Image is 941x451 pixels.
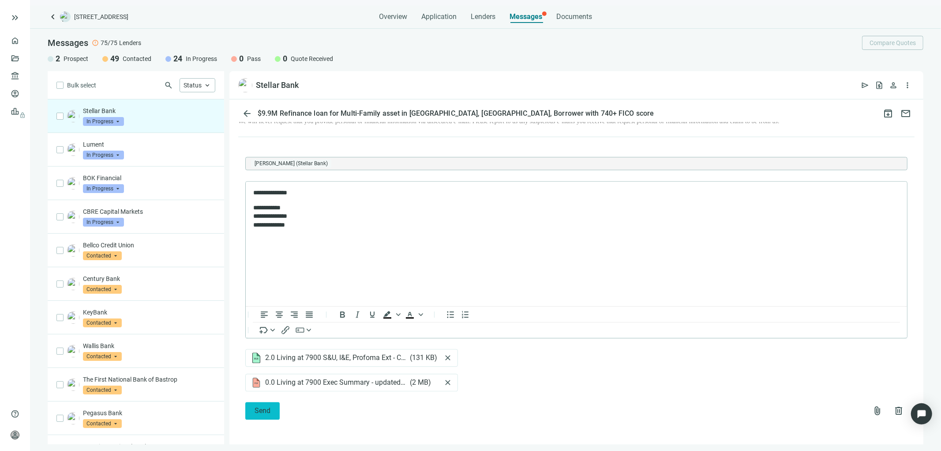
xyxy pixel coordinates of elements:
[911,403,932,424] div: Open Intercom Messenger
[858,78,872,92] button: send
[245,402,280,420] button: Send
[287,309,302,319] button: Align right
[402,309,424,320] div: Text color Black
[861,81,870,90] span: send
[83,218,124,227] span: In Progress
[879,105,897,122] button: archive
[903,81,912,90] span: more_vert
[886,78,900,92] button: person
[184,82,202,89] span: Status
[173,53,182,64] span: 24
[239,53,244,64] span: 0
[11,431,19,440] span: person
[83,106,215,115] p: Stellar Bank
[83,174,215,182] p: BOK Financial
[251,159,331,168] span: Brandi Arredondo (Stellar Bank)
[238,78,252,92] img: 512b7de9-77fc-4d03-b19c-dd85571e0fe8
[242,108,252,119] span: arrow_back
[83,318,122,327] span: Contacted
[365,309,380,319] button: Underline
[110,53,119,64] span: 49
[283,53,287,64] span: 0
[83,274,215,283] p: Century Bank
[869,402,886,420] button: attach_file
[872,78,886,92] button: request_quote
[123,54,151,63] span: Contacted
[60,11,71,22] img: deal-logo
[101,38,117,47] span: 75/75
[265,353,406,362] span: 2.0 Living at 7900 S&U, I&E, Profoma Ext - Copy.xlsx
[92,39,99,46] span: error
[897,105,915,122] button: mail
[443,309,458,319] button: Bullet list
[83,419,122,428] span: Contacted
[83,184,124,193] span: In Progress
[67,144,79,156] img: 0f528408-7142-4803-9582-e9a460d8bd61.png
[64,54,88,63] span: Prospect
[875,81,884,90] span: request_quote
[83,251,122,260] span: Contacted
[410,378,431,387] span: ( 2 MB )
[335,309,350,319] button: Bold
[11,409,19,418] span: help
[278,324,293,335] button: Insert/edit link
[421,12,457,21] span: Application
[255,159,328,168] span: [PERSON_NAME] (Stellar Bank)
[83,241,215,250] p: Bellco Credit Union
[74,12,128,21] span: [STREET_ADDRESS]
[900,108,911,119] span: mail
[164,81,173,90] span: search
[67,211,79,223] img: def4188c-7a9e-4b64-9cc6-e33a49d60849
[83,409,215,417] p: Pegasus Bank
[380,309,402,320] div: Background color Black
[458,309,473,319] button: Numbered list
[67,311,79,324] img: 2baefb38-4b57-4d3c-9516-27a59b0a42b3.png
[203,81,211,89] span: keyboard_arrow_up
[83,352,122,361] span: Contacted
[255,406,270,415] span: Send
[890,402,907,420] button: delete
[893,406,904,416] span: delete
[67,110,79,122] img: 512b7de9-77fc-4d03-b19c-dd85571e0fe8
[67,379,79,391] img: a9b38100-7160-4922-84a8-ec14ad564c4c
[48,38,88,48] span: Messages
[67,345,79,357] img: 2de5936a-8d3d-47b0-be3c-132177b1975d
[119,38,141,47] span: Lenders
[56,53,60,64] span: 2
[443,353,452,362] button: close
[83,207,215,216] p: CBRE Capital Markets
[83,341,215,350] p: Wallis Bank
[247,54,261,63] span: Pass
[83,386,122,394] span: Contacted
[471,12,495,21] span: Lenders
[256,80,299,91] div: Stellar Bank
[265,378,406,387] span: 0.0 Living at 7900 Exec Summary - updated.pdf
[883,108,893,119] span: archive
[556,12,592,21] span: Documents
[83,375,215,384] p: The First National Bank of Bastrop
[257,309,272,319] button: Align left
[67,244,79,257] img: c1596327-9c23-411d-8666-4e056032f761.png
[291,54,333,63] span: Quote Received
[872,406,883,416] span: attach_file
[83,285,122,294] span: Contacted
[889,81,898,90] span: person
[10,12,20,23] button: keyboard_double_arrow_right
[67,278,79,290] img: bdbad3f4-b97c-4c5a-ad8a-08d8f50c107c
[67,412,79,424] img: b1e30dd9-89ca-4700-a4d1-c4b194abdf20
[350,309,365,319] button: Italic
[83,442,215,451] p: NewFirst National Bank
[302,309,317,319] button: Justify
[410,353,437,362] span: ( 131 KB )
[83,151,124,159] span: In Progress
[862,36,923,50] button: Compare Quotes
[48,11,58,22] a: keyboard_arrow_left
[67,80,96,90] span: Bulk select
[443,378,452,387] button: close
[83,117,124,126] span: In Progress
